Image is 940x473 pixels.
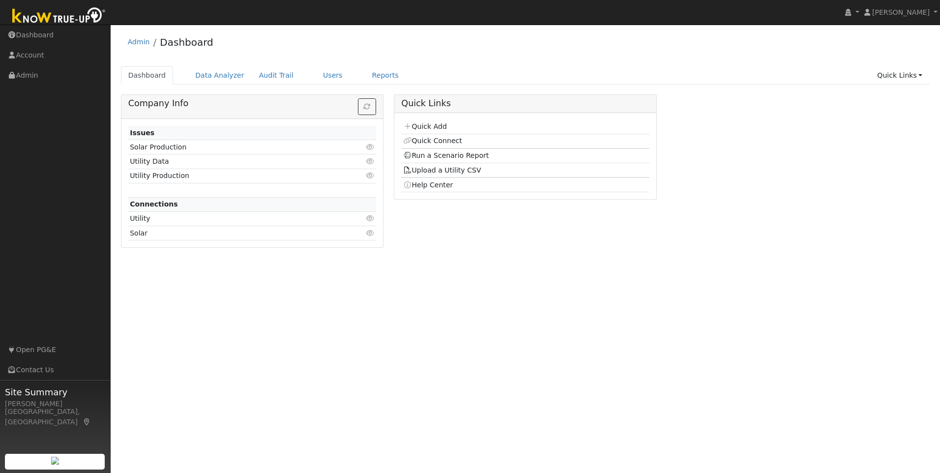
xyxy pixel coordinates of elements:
[51,457,59,465] img: retrieve
[7,5,111,28] img: Know True-Up
[401,98,649,109] h5: Quick Links
[5,385,105,399] span: Site Summary
[128,140,336,154] td: Solar Production
[121,66,174,85] a: Dashboard
[128,169,336,183] td: Utility Production
[128,98,376,109] h5: Company Info
[83,418,91,426] a: Map
[130,200,178,208] strong: Connections
[403,137,462,145] a: Quick Connect
[252,66,301,85] a: Audit Trail
[366,144,375,150] i: Click to view
[316,66,350,85] a: Users
[403,166,481,174] a: Upload a Utility CSV
[366,215,375,222] i: Click to view
[128,154,336,169] td: Utility Data
[872,8,930,16] span: [PERSON_NAME]
[160,36,213,48] a: Dashboard
[403,151,489,159] a: Run a Scenario Report
[366,158,375,165] i: Click to view
[128,211,336,226] td: Utility
[870,66,930,85] a: Quick Links
[403,181,453,189] a: Help Center
[366,172,375,179] i: Click to view
[128,226,336,240] td: Solar
[403,122,447,130] a: Quick Add
[366,230,375,236] i: Click to view
[130,129,154,137] strong: Issues
[188,66,252,85] a: Data Analyzer
[5,407,105,427] div: [GEOGRAPHIC_DATA], [GEOGRAPHIC_DATA]
[128,38,150,46] a: Admin
[5,399,105,409] div: [PERSON_NAME]
[365,66,406,85] a: Reports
